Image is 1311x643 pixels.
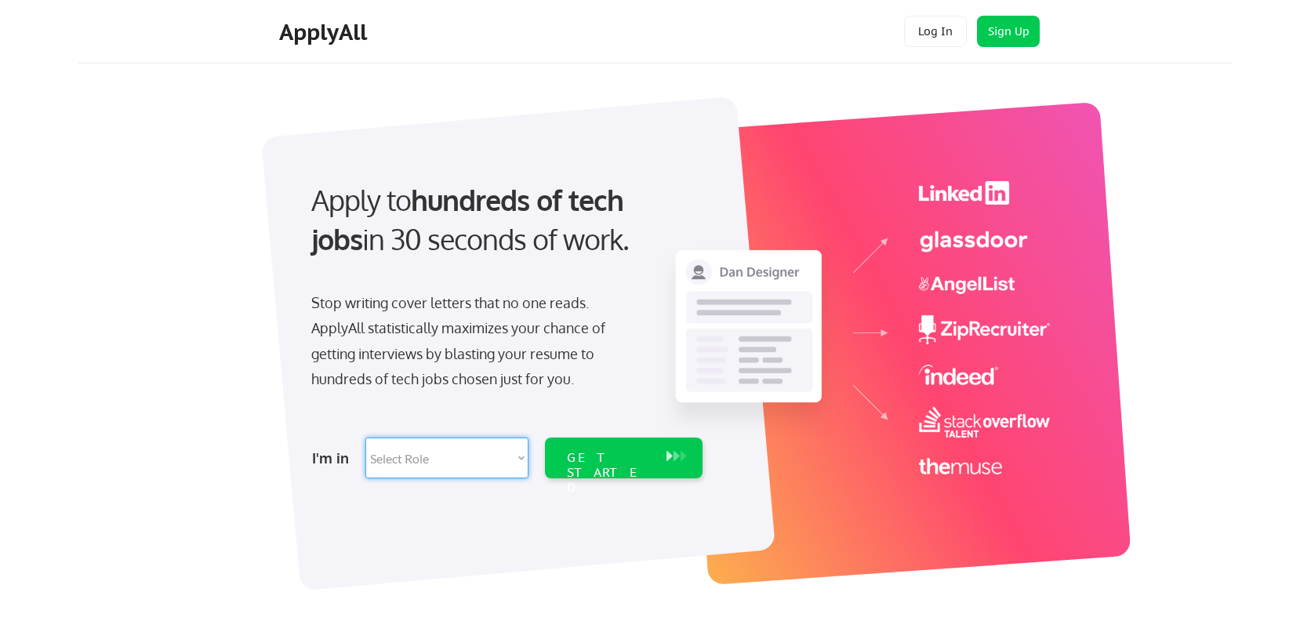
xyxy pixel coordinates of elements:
[311,290,634,392] div: Stop writing cover letters that no one reads. ApplyAll statistically maximizes your chance of get...
[977,16,1040,47] button: Sign Up
[312,445,356,470] div: I'm in
[904,16,967,47] button: Log In
[311,180,696,260] div: Apply to in 30 seconds of work.
[311,182,630,256] strong: hundreds of tech jobs
[279,19,372,45] div: ApplyAll
[567,450,651,496] div: GET STARTED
